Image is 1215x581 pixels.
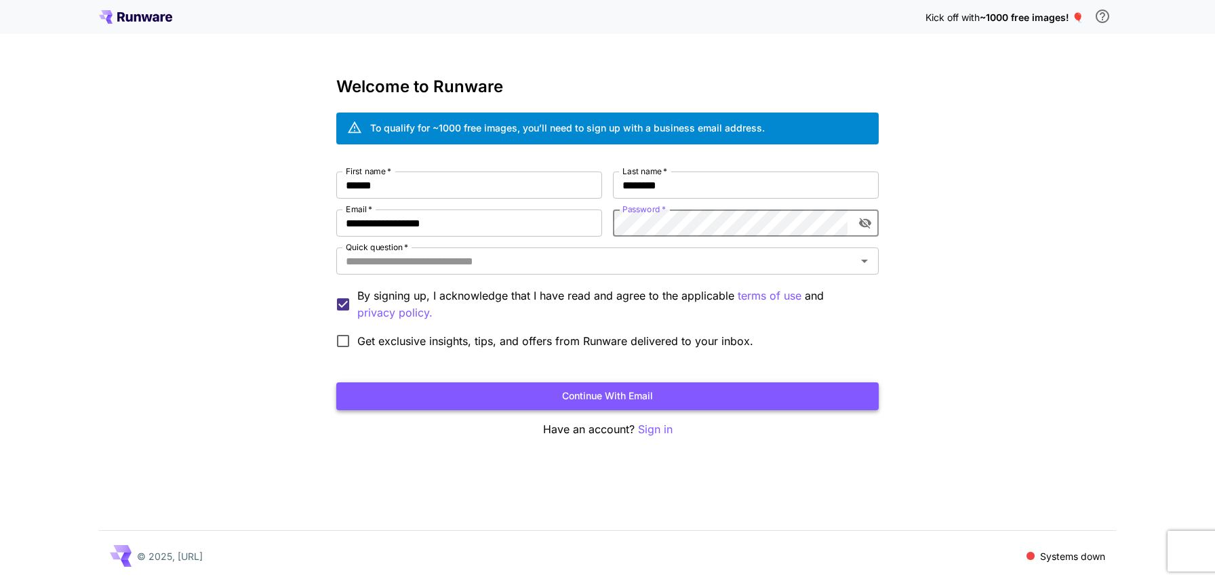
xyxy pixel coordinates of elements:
[638,421,673,438] button: Sign in
[346,165,391,177] label: First name
[137,549,203,563] p: © 2025, [URL]
[357,304,433,321] p: privacy policy.
[336,421,879,438] p: Have an account?
[738,287,801,304] button: By signing up, I acknowledge that I have read and agree to the applicable and privacy policy.
[357,287,868,321] p: By signing up, I acknowledge that I have read and agree to the applicable and
[357,333,753,349] span: Get exclusive insights, tips, and offers from Runware delivered to your inbox.
[980,12,1083,23] span: ~1000 free images! 🎈
[346,241,408,253] label: Quick question
[346,203,372,215] label: Email
[738,287,801,304] p: terms of use
[1089,3,1116,30] button: In order to qualify for free credit, you need to sign up with a business email address and click ...
[1040,549,1105,563] p: Systems down
[622,203,666,215] label: Password
[370,121,765,135] div: To qualify for ~1000 free images, you’ll need to sign up with a business email address.
[622,165,667,177] label: Last name
[336,77,879,96] h3: Welcome to Runware
[855,252,874,271] button: Open
[853,211,877,235] button: toggle password visibility
[336,382,879,410] button: Continue with email
[925,12,980,23] span: Kick off with
[357,304,433,321] button: By signing up, I acknowledge that I have read and agree to the applicable terms of use and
